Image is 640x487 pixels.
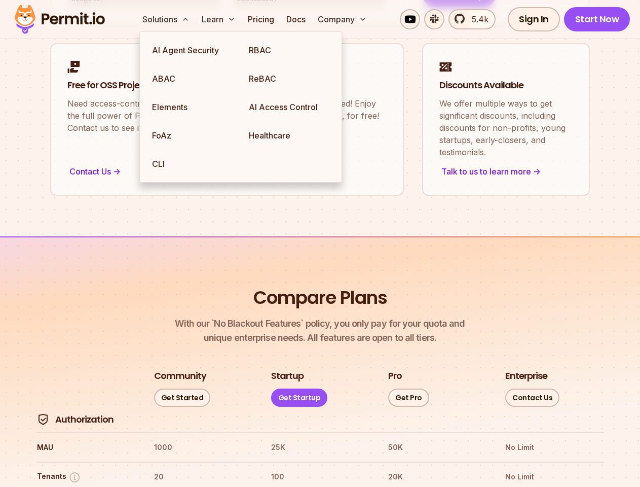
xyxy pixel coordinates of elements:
[466,13,488,25] span: 5.4k
[10,2,109,37] img: Permit logo
[533,165,541,178] span: ->
[241,64,337,93] a: ReBAC
[241,121,337,150] a: Healthcare
[36,439,135,456] th: MAU
[154,469,252,485] th: 20
[388,370,402,382] h3: Pro
[422,43,590,196] a: Discounts AvailableWe offer multiple ways to get significant discounts, including discounts for n...
[144,64,241,93] a: ABAC
[244,9,278,29] a: Pricing
[138,9,194,29] button: Solutions
[388,469,486,485] th: 20K
[271,370,304,382] h3: Startup
[282,9,310,29] a: Docs
[37,471,81,483] button: Tenants
[67,164,387,179] div: Contact Us
[67,97,387,134] p: Need access-control for your open-source project? We got you covered! Enjoy the full power of Per...
[154,389,211,407] a: Get Started
[439,164,573,179] div: Talk to us to learn more
[144,93,241,121] a: Elements
[154,370,206,382] h3: Community
[154,439,252,456] th: 1000
[439,97,573,158] p: We offer multiple ways to get significant discounts, including discounts for non-profits, young s...
[175,317,465,345] p: unique enterprise needs. All features are open to all tiers.
[144,150,241,178] a: CLI
[388,439,486,456] th: 50K
[505,389,559,407] a: Contact Us
[564,7,630,31] a: Start Now
[505,370,547,382] h3: Enterprise
[144,121,241,150] a: FoAz
[144,36,241,64] a: AI Agent Security
[241,93,337,121] a: AI Access Control
[314,9,371,29] button: Company
[271,469,369,485] th: 100
[37,413,49,426] img: Authorization
[505,469,604,485] th: No Limit
[67,79,387,92] h2: Free for OSS Projects
[439,79,573,92] h2: Discounts Available
[50,43,404,196] a: Free for OSS ProjectsNeed access-control for your open-source project? We got you covered! Enjoy ...
[113,165,121,178] span: ->
[55,413,114,426] h4: Authorization
[508,7,560,31] a: Sign In
[271,389,328,407] a: Get Startup
[505,439,604,456] th: No Limit
[175,317,465,331] span: With our `No Blackout Features` policy, you only pay for your quota and
[271,439,369,456] th: 25K
[253,285,387,310] h2: Compare Plans
[241,36,337,64] a: RBAC
[198,9,240,29] button: Learn
[388,389,429,407] a: Get Pro
[448,9,496,29] a: 5.4k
